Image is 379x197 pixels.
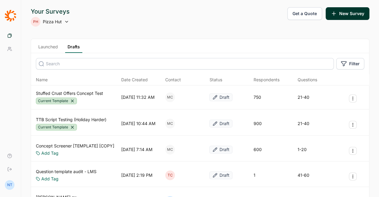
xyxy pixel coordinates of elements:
div: NT [5,180,14,190]
span: Pizza Hut [43,19,62,25]
span: Name [36,77,48,83]
div: PH [31,17,40,27]
button: Survey Actions [349,173,357,180]
div: [DATE] 10:44 AM [121,121,156,127]
button: Draft [209,120,232,128]
button: New Survey [326,7,369,20]
div: 1 [254,172,255,178]
div: Contact [165,77,181,83]
div: 21-40 [298,121,309,127]
input: Search [36,58,334,69]
span: Date Created [121,77,148,83]
span: Filter [349,61,360,67]
button: Survey Actions [349,95,357,102]
a: Launched [36,44,60,53]
a: Question template audit - LMS [36,169,96,175]
a: Add Tag [41,176,58,182]
div: Your Surveys [31,7,70,16]
a: Concept Screener [TEMPLATE] [COPY] [36,143,114,149]
div: 600 [254,147,262,153]
button: Draft [209,146,232,153]
div: [DATE] 11:32 AM [121,94,155,100]
a: Drafts [65,44,82,53]
button: Survey Actions [349,147,357,155]
button: Get a Quote [287,7,322,20]
div: 900 [254,121,262,127]
button: Filter [336,58,364,69]
div: 750 [254,94,261,100]
div: MC [165,119,175,128]
button: Survey Actions [349,121,357,129]
div: Current Template [36,124,77,131]
button: Draft [209,93,232,101]
div: Respondents [254,77,280,83]
div: 41-60 [298,172,309,178]
div: Status [209,77,222,83]
a: Add Tag [41,150,58,156]
div: TC [165,170,175,180]
a: Stuffed Crust Offers Concept Test [36,90,103,96]
div: Current Template [36,98,77,104]
a: TTB Script Testing (Holiday Harder) [36,117,106,123]
div: [DATE] 7:14 AM [121,147,153,153]
div: 1-20 [298,147,307,153]
div: MC [165,92,175,102]
div: [DATE] 2:19 PM [121,172,153,178]
div: 21-40 [298,94,309,100]
div: MC [165,145,175,154]
button: Draft [209,171,232,179]
div: Questions [298,77,317,83]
